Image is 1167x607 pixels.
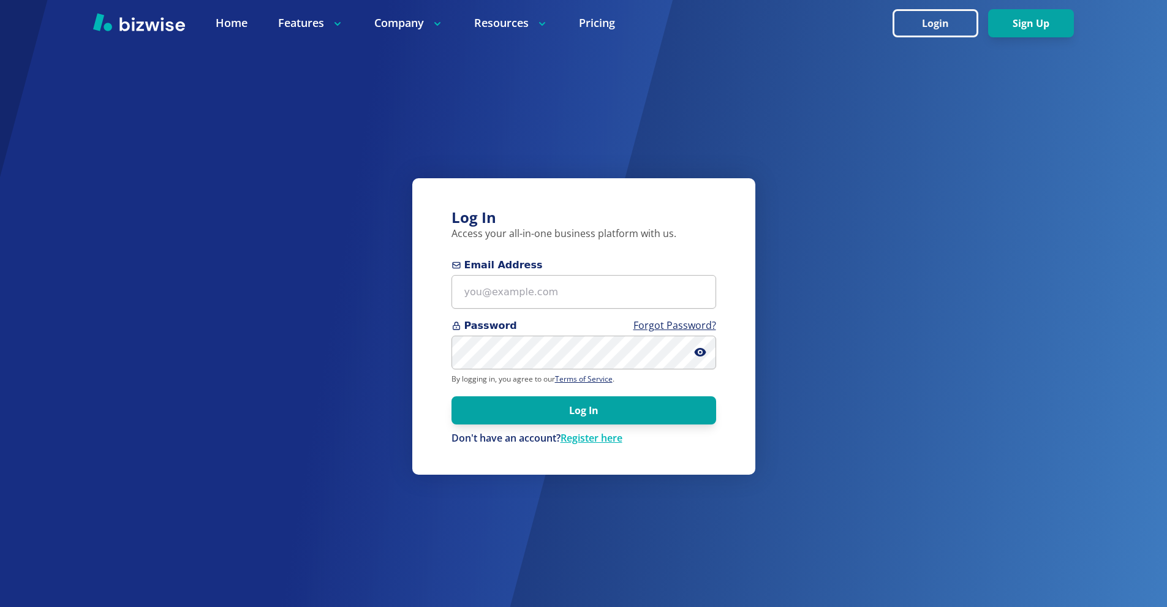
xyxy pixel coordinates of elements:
[474,15,548,31] p: Resources
[988,9,1074,37] button: Sign Up
[451,432,716,445] div: Don't have an account?Register here
[633,319,716,332] a: Forgot Password?
[893,9,978,37] button: Login
[451,374,716,384] p: By logging in, you agree to our .
[579,15,615,31] a: Pricing
[893,18,988,29] a: Login
[93,13,185,31] img: Bizwise Logo
[451,319,716,333] span: Password
[451,275,716,309] input: you@example.com
[988,18,1074,29] a: Sign Up
[451,396,716,424] button: Log In
[216,15,247,31] a: Home
[451,258,716,273] span: Email Address
[451,208,716,228] h3: Log In
[374,15,444,31] p: Company
[555,374,613,384] a: Terms of Service
[561,431,622,445] a: Register here
[451,227,716,241] p: Access your all-in-one business platform with us.
[451,432,716,445] p: Don't have an account?
[278,15,344,31] p: Features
